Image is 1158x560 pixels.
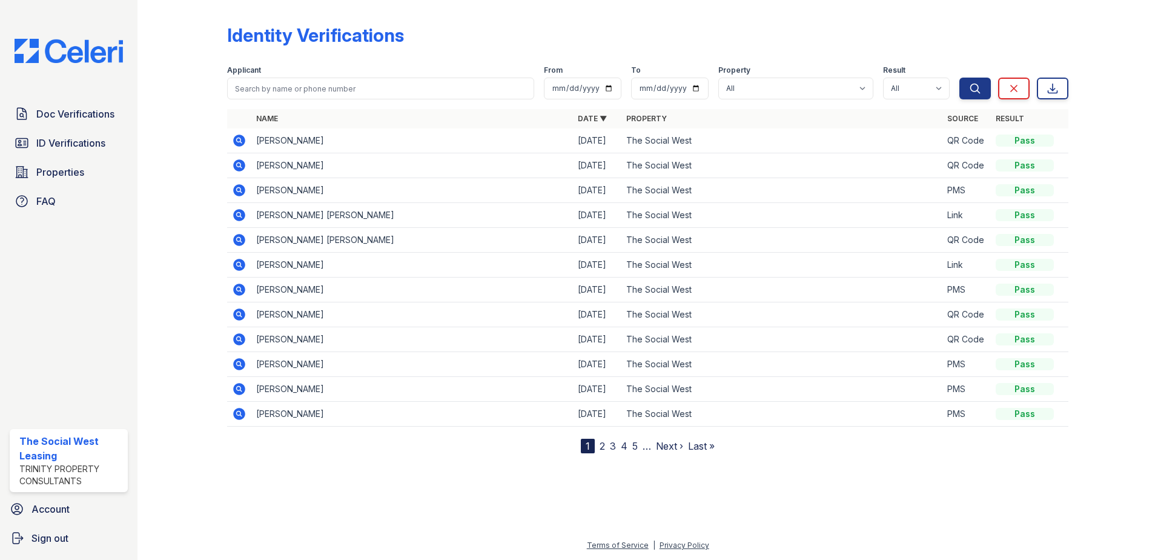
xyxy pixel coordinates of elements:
[31,502,70,516] span: Account
[942,302,991,327] td: QR Code
[573,327,621,352] td: [DATE]
[19,434,123,463] div: The Social West Leasing
[996,408,1054,420] div: Pass
[632,440,638,452] a: 5
[573,178,621,203] td: [DATE]
[544,65,563,75] label: From
[996,135,1054,147] div: Pass
[573,128,621,153] td: [DATE]
[251,402,573,427] td: [PERSON_NAME]
[942,327,991,352] td: QR Code
[942,178,991,203] td: PMS
[996,284,1054,296] div: Pass
[621,128,943,153] td: The Social West
[942,228,991,253] td: QR Code
[942,352,991,377] td: PMS
[5,526,133,550] a: Sign out
[996,358,1054,370] div: Pass
[10,189,128,213] a: FAQ
[656,440,683,452] a: Next ›
[251,302,573,327] td: [PERSON_NAME]
[251,228,573,253] td: [PERSON_NAME] [PERSON_NAME]
[610,440,616,452] a: 3
[573,253,621,278] td: [DATE]
[251,178,573,203] td: [PERSON_NAME]
[942,402,991,427] td: PMS
[227,65,261,75] label: Applicant
[573,352,621,377] td: [DATE]
[621,440,627,452] a: 4
[996,184,1054,196] div: Pass
[621,253,943,278] td: The Social West
[10,102,128,126] a: Doc Verifications
[621,302,943,327] td: The Social West
[31,531,68,545] span: Sign out
[653,541,655,550] div: |
[996,333,1054,345] div: Pass
[251,352,573,377] td: [PERSON_NAME]
[621,402,943,427] td: The Social West
[996,209,1054,221] div: Pass
[996,383,1054,395] div: Pass
[996,159,1054,172] div: Pass
[942,203,991,228] td: Link
[660,541,709,550] a: Privacy Policy
[996,234,1054,246] div: Pass
[251,377,573,402] td: [PERSON_NAME]
[256,114,278,123] a: Name
[996,308,1054,321] div: Pass
[621,228,943,253] td: The Social West
[227,78,534,99] input: Search by name or phone number
[626,114,667,123] a: Property
[19,463,123,487] div: Trinity Property Consultants
[251,327,573,352] td: [PERSON_NAME]
[600,440,605,452] a: 2
[621,327,943,352] td: The Social West
[573,153,621,178] td: [DATE]
[251,153,573,178] td: [PERSON_NAME]
[251,278,573,302] td: [PERSON_NAME]
[942,153,991,178] td: QR Code
[5,39,133,63] img: CE_Logo_Blue-a8612792a0a2168367f1c8372b55b34899dd931a85d93a1a3d3e32e68fde9ad4.png
[621,203,943,228] td: The Social West
[581,439,595,453] div: 1
[718,65,750,75] label: Property
[996,114,1024,123] a: Result
[251,253,573,278] td: [PERSON_NAME]
[573,278,621,302] td: [DATE]
[621,377,943,402] td: The Social West
[996,259,1054,271] div: Pass
[621,278,943,302] td: The Social West
[227,24,404,46] div: Identity Verifications
[947,114,978,123] a: Source
[621,153,943,178] td: The Social West
[251,203,573,228] td: [PERSON_NAME] [PERSON_NAME]
[621,352,943,377] td: The Social West
[942,377,991,402] td: PMS
[942,128,991,153] td: QR Code
[573,377,621,402] td: [DATE]
[36,136,105,150] span: ID Verifications
[10,131,128,155] a: ID Verifications
[573,402,621,427] td: [DATE]
[573,228,621,253] td: [DATE]
[688,440,715,452] a: Last »
[36,107,114,121] span: Doc Verifications
[631,65,641,75] label: To
[5,497,133,521] a: Account
[643,439,651,453] span: …
[36,194,56,208] span: FAQ
[573,302,621,327] td: [DATE]
[251,128,573,153] td: [PERSON_NAME]
[36,165,84,179] span: Properties
[10,160,128,184] a: Properties
[883,65,905,75] label: Result
[942,278,991,302] td: PMS
[578,114,607,123] a: Date ▼
[942,253,991,278] td: Link
[621,178,943,203] td: The Social West
[587,541,649,550] a: Terms of Service
[573,203,621,228] td: [DATE]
